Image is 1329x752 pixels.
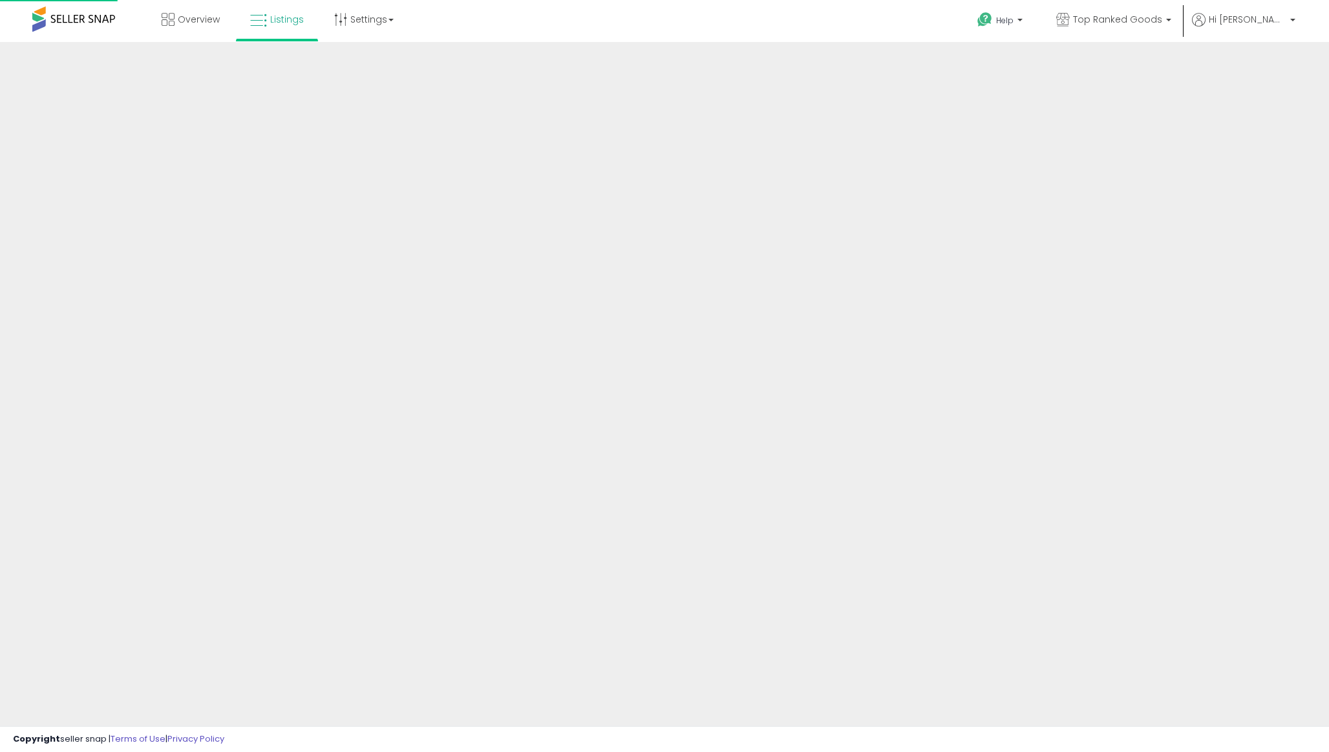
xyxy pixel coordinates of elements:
[178,13,220,26] span: Overview
[1209,13,1286,26] span: Hi [PERSON_NAME]
[1192,13,1295,42] a: Hi [PERSON_NAME]
[977,12,993,28] i: Get Help
[270,13,304,26] span: Listings
[967,2,1036,42] a: Help
[1073,13,1162,26] span: Top Ranked Goods
[996,15,1014,26] span: Help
